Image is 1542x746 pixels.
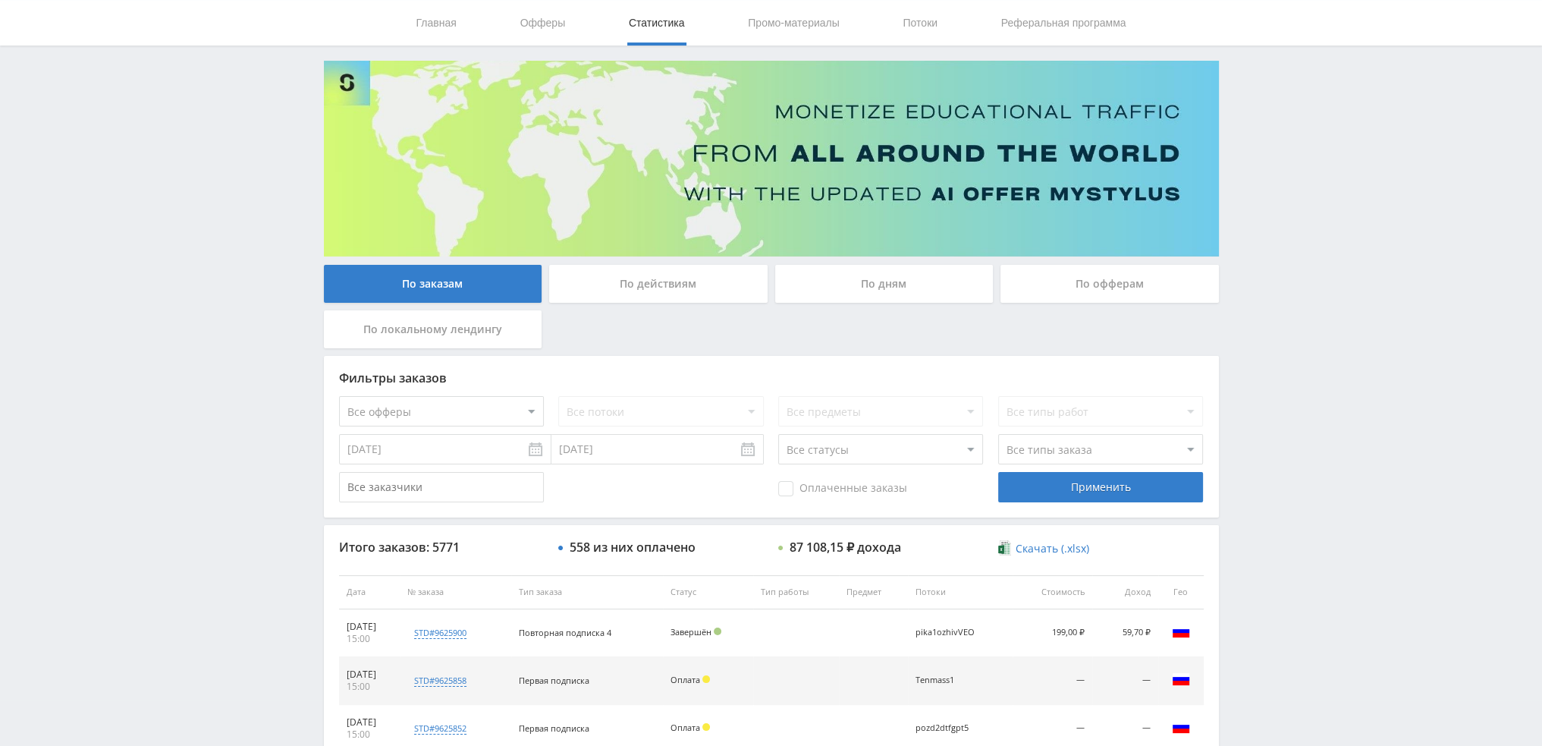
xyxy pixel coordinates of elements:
[790,540,901,554] div: 87 108,15 ₽ дохода
[702,723,710,731] span: Холд
[1092,575,1157,609] th: Доход
[400,575,510,609] th: № заказа
[347,633,393,645] div: 15:00
[570,540,696,554] div: 558 из них оплачено
[775,265,994,303] div: По дням
[702,675,710,683] span: Холд
[915,675,984,685] div: Tenmass1
[324,265,542,303] div: По заказам
[839,575,907,609] th: Предмет
[1092,657,1157,705] td: —
[778,481,907,496] span: Оплаченные заказы
[339,540,544,554] div: Итого заказов: 5771
[1000,265,1219,303] div: По офферам
[908,575,1013,609] th: Потоки
[1172,670,1190,688] img: rus.png
[915,723,984,733] div: pozd2dtfgpt5
[671,626,711,637] span: Завершён
[339,575,400,609] th: Дата
[915,628,984,637] div: pika1ozhivVEO
[549,265,768,303] div: По действиям
[1013,609,1092,657] td: 199,00 ₽
[714,628,721,635] span: Подтвержден
[339,371,1204,385] div: Фильтры заказов
[347,729,393,741] div: 15:00
[339,472,544,502] input: Все заказчики
[324,310,542,348] div: По локальному лендингу
[663,575,753,609] th: Статус
[1092,609,1157,657] td: 59,70 ₽
[414,627,466,639] div: std#9625900
[998,541,1089,556] a: Скачать (.xlsx)
[347,681,393,693] div: 15:00
[414,722,466,735] div: std#9625852
[998,472,1203,502] div: Применить
[347,621,393,633] div: [DATE]
[511,575,663,609] th: Тип заказа
[414,675,466,687] div: std#9625858
[753,575,840,609] th: Тип работы
[998,540,1011,556] img: xlsx
[1158,575,1204,609] th: Гео
[519,722,589,734] span: Первая подписка
[1013,657,1092,705] td: —
[519,675,589,686] span: Первая подписка
[1016,543,1089,555] span: Скачать (.xlsx)
[519,627,611,638] span: Повторная подписка 4
[1172,718,1190,736] img: rus.png
[347,669,393,681] div: [DATE]
[671,722,700,733] span: Оплата
[1013,575,1092,609] th: Стоимость
[1172,622,1190,641] img: rus.png
[671,674,700,685] span: Оплата
[324,61,1219,257] img: Banner
[347,716,393,729] div: [DATE]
